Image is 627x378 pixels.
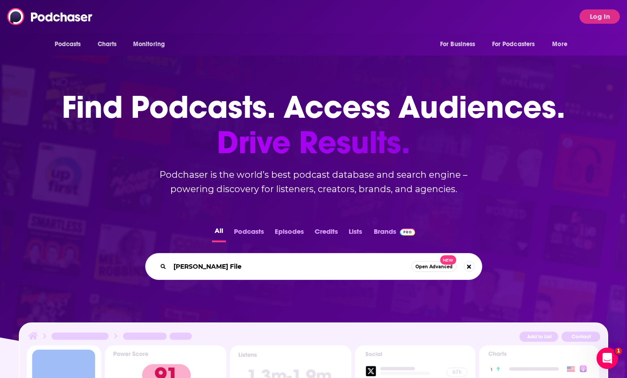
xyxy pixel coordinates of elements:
span: Charts [98,38,117,51]
img: Podcast Insights Header [27,331,600,345]
img: Podchaser Pro [400,228,415,236]
button: Credits [312,225,341,242]
span: For Podcasters [492,38,535,51]
button: Podcasts [231,225,267,242]
button: open menu [48,36,93,53]
iframe: Intercom live chat [597,348,618,369]
span: More [552,38,567,51]
button: Episodes [272,225,307,242]
span: Podcasts [55,38,81,51]
button: open menu [127,36,177,53]
div: Search podcasts, credits, & more... [145,253,482,280]
h2: Podchaser is the world’s best podcast database and search engine – powering discovery for listene... [134,168,493,196]
button: Open AdvancedNew [411,261,457,272]
button: Log In [579,9,620,24]
input: Search podcasts, credits, & more... [170,259,411,274]
span: 1 [615,348,622,355]
button: All [212,225,226,242]
button: open menu [434,36,487,53]
button: Lists [346,225,365,242]
span: Monitoring [133,38,165,51]
h1: Find Podcasts. Access Audiences. [62,90,565,160]
button: open menu [546,36,579,53]
img: Podchaser - Follow, Share and Rate Podcasts [7,8,93,25]
span: Drive Results. [62,125,565,160]
a: BrandsPodchaser Pro [374,225,415,242]
span: For Business [440,38,476,51]
a: Charts [92,36,122,53]
span: Open Advanced [415,264,453,269]
span: New [440,255,456,265]
button: open menu [486,36,548,53]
